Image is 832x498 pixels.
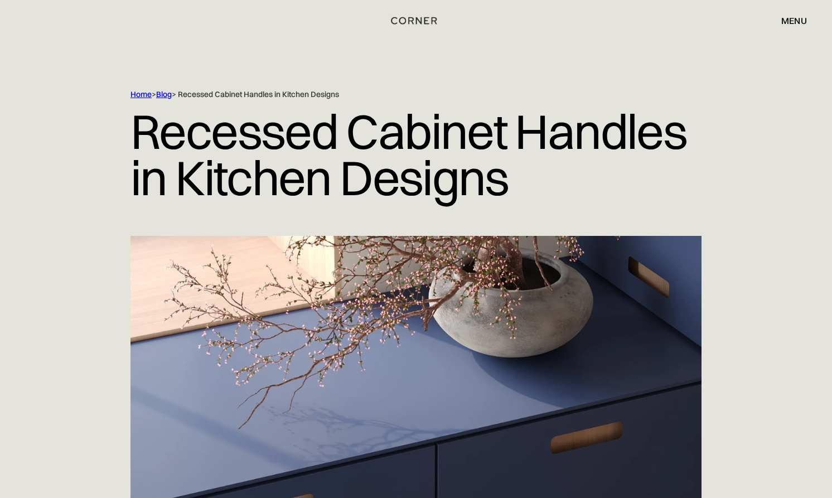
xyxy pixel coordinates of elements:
[130,89,655,100] div: > > Recessed Cabinet Handles in Kitchen Designs
[781,16,807,25] div: menu
[130,89,152,99] a: Home
[156,89,172,99] a: Blog
[770,11,807,30] div: menu
[379,13,453,28] a: home
[130,100,702,209] h1: Recessed Cabinet Handles in Kitchen Designs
